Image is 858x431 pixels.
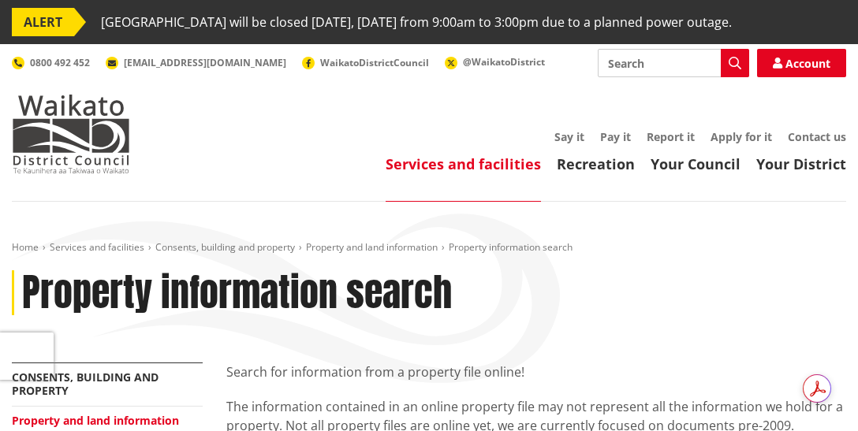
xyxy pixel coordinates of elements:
a: Your Council [651,154,740,173]
a: Property and land information [306,240,438,254]
nav: breadcrumb [12,241,846,255]
a: @WaikatoDistrict [445,55,545,69]
a: Apply for it [711,129,772,144]
a: Report it [647,129,695,144]
p: Search for information from a property file online! [226,362,846,381]
a: [EMAIL_ADDRESS][DOMAIN_NAME] [106,56,286,69]
a: Consents, building and property [155,240,295,254]
input: Search input [598,49,749,77]
a: Contact us [788,129,846,144]
span: WaikatoDistrictCouncil [320,56,429,69]
a: Consents, building and property [12,370,159,398]
a: Home [12,240,39,254]
span: 0800 492 452 [30,56,90,69]
span: [EMAIL_ADDRESS][DOMAIN_NAME] [124,56,286,69]
a: Pay it [600,129,631,144]
a: Services and facilities [50,240,144,254]
a: Account [757,49,846,77]
a: 0800 492 452 [12,56,90,69]
a: Property and land information [12,413,179,428]
a: Say it [554,129,584,144]
a: Your District [756,154,846,173]
span: Property information search [449,240,573,254]
a: Recreation [557,154,635,173]
span: ALERT [12,8,74,36]
span: [GEOGRAPHIC_DATA] will be closed [DATE], [DATE] from 9:00am to 3:00pm due to a planned power outage. [101,8,732,36]
a: WaikatoDistrictCouncil [302,56,429,69]
h1: Property information search [22,270,452,316]
a: Services and facilities [386,154,541,173]
span: @WaikatoDistrict [463,55,545,69]
img: Waikato District Council - Te Kaunihera aa Takiwaa o Waikato [12,95,130,173]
